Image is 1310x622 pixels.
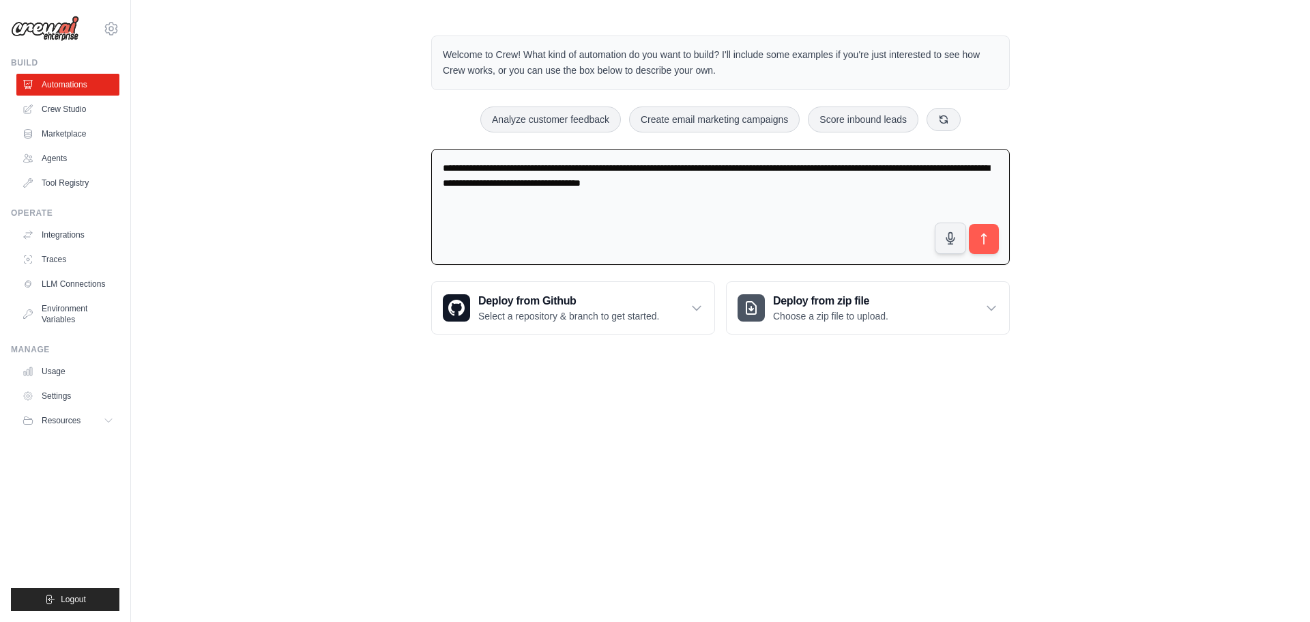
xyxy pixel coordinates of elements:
a: Automations [16,74,119,96]
a: Tool Registry [16,172,119,194]
button: Create email marketing campaigns [629,107,800,132]
div: Operate [11,208,119,218]
a: Integrations [16,224,119,246]
a: Environment Variables [16,298,119,330]
a: Usage [16,361,119,382]
p: Select a repository & branch to get started. [478,309,659,323]
span: Logout [61,594,86,605]
h3: Deploy from Github [478,293,659,309]
a: Traces [16,249,119,270]
div: Widget de chat [1242,556,1310,622]
p: Welcome to Crew! What kind of automation do you want to build? I'll include some examples if you'... [443,47,998,79]
a: Settings [16,385,119,407]
button: Analyze customer feedback [480,107,621,132]
a: Agents [16,147,119,169]
div: Build [11,57,119,68]
button: Score inbound leads [808,107,918,132]
p: Choose a zip file to upload. [773,309,888,323]
span: Resources [42,415,81,426]
a: LLM Connections [16,273,119,295]
button: Logout [11,588,119,611]
button: Resources [16,410,119,432]
a: Crew Studio [16,98,119,120]
h3: Deploy from zip file [773,293,888,309]
img: Logo [11,16,79,42]
div: Manage [11,344,119,355]
a: Marketplace [16,123,119,145]
iframe: Chat Widget [1242,556,1310,622]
